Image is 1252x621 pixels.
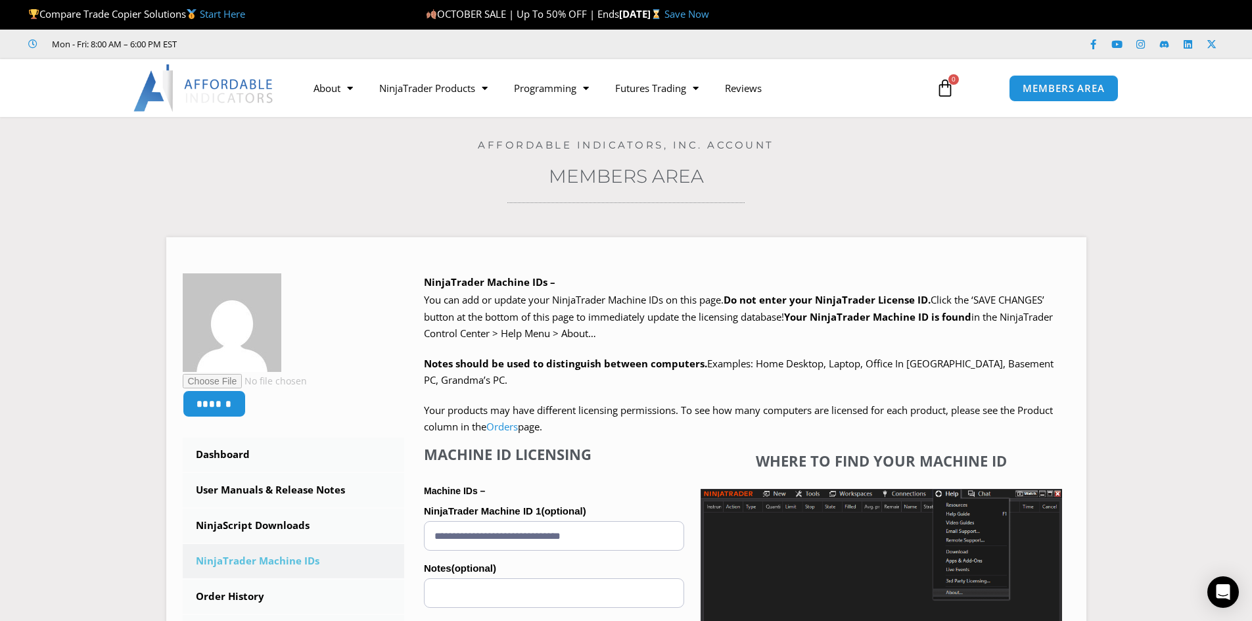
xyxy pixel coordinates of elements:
[183,438,405,472] a: Dashboard
[424,446,684,463] h4: Machine ID Licensing
[1009,75,1119,102] a: MEMBERS AREA
[49,36,177,52] span: Mon - Fri: 8:00 AM – 6:00 PM EST
[424,357,707,370] strong: Notes should be used to distinguish between computers.
[183,509,405,543] a: NinjaScript Downloads
[501,73,602,103] a: Programming
[183,473,405,507] a: User Manuals & Release Notes
[424,501,684,521] label: NinjaTrader Machine ID 1
[701,452,1062,469] h4: Where to find your Machine ID
[195,37,392,51] iframe: Customer reviews powered by Trustpilot
[1023,83,1105,93] span: MEMBERS AREA
[200,7,245,20] a: Start Here
[28,7,245,20] span: Compare Trade Copier Solutions
[424,293,1053,340] span: Click the ‘SAVE CHANGES’ button at the bottom of this page to immediately update the licensing da...
[29,9,39,19] img: 🏆
[948,74,959,85] span: 0
[300,73,366,103] a: About
[486,420,518,433] a: Orders
[424,357,1054,387] span: Examples: Home Desktop, Laptop, Office In [GEOGRAPHIC_DATA], Basement PC, Grandma’s PC.
[300,73,921,103] nav: Menu
[478,139,774,151] a: Affordable Indicators, Inc. Account
[424,559,684,578] label: Notes
[916,69,974,107] a: 0
[1207,576,1239,608] div: Open Intercom Messenger
[183,273,281,372] img: 5ebd2ad3cadb59b625902614edfc7868c1b455e7c084807fd13aae7f92df3755
[426,7,619,20] span: OCTOBER SALE | Up To 50% OFF | Ends
[366,73,501,103] a: NinjaTrader Products
[784,310,971,323] strong: Your NinjaTrader Machine ID is found
[427,9,436,19] img: 🍂
[424,275,555,288] b: NinjaTrader Machine IDs –
[651,9,661,19] img: ⌛
[602,73,712,103] a: Futures Trading
[133,64,275,112] img: LogoAI | Affordable Indicators – NinjaTrader
[424,293,724,306] span: You can add or update your NinjaTrader Machine IDs on this page.
[424,486,485,496] strong: Machine IDs –
[619,7,664,20] strong: [DATE]
[452,563,496,574] span: (optional)
[664,7,709,20] a: Save Now
[424,403,1053,434] span: Your products may have different licensing permissions. To see how many computers are licensed fo...
[183,580,405,614] a: Order History
[712,73,775,103] a: Reviews
[549,165,704,187] a: Members Area
[183,544,405,578] a: NinjaTrader Machine IDs
[724,293,931,306] b: Do not enter your NinjaTrader License ID.
[187,9,197,19] img: 🥇
[541,505,586,517] span: (optional)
